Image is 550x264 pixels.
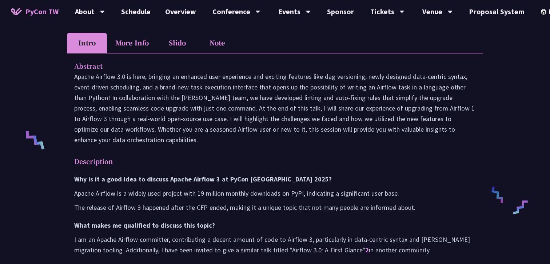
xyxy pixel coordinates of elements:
[74,156,461,167] p: Description
[107,33,157,53] li: More Info
[74,61,461,71] p: Abstract
[74,174,476,184] h3: Why is it a good idea to discuss Apache Airflow 3 at PyCon [GEOGRAPHIC_DATA] 2025?
[74,220,476,231] h3: What makes me qualified to discuss this topic?
[74,202,476,213] p: The release of Airflow 3 happened after the CFP ended, making it a unique topic that not many peo...
[74,71,476,145] p: Apache Airflow 3.0 is here, bringing an enhanced user experience and exciting features like dag v...
[74,234,476,255] p: I am an Apache Airflow committer, contributing a decent amount of code to Airflow 3, particularly...
[157,33,197,53] li: Slido
[197,33,237,53] li: Note
[541,9,548,15] img: Locale Icon
[25,6,59,17] span: PyCon TW
[11,8,22,15] img: Home icon of PyCon TW 2025
[74,188,476,199] p: Apache Airflow is a widely used project with 19 million monthly downloads on PyPI, indicating a s...
[365,246,369,254] a: 2
[4,3,66,21] a: PyCon TW
[67,33,107,53] li: Intro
